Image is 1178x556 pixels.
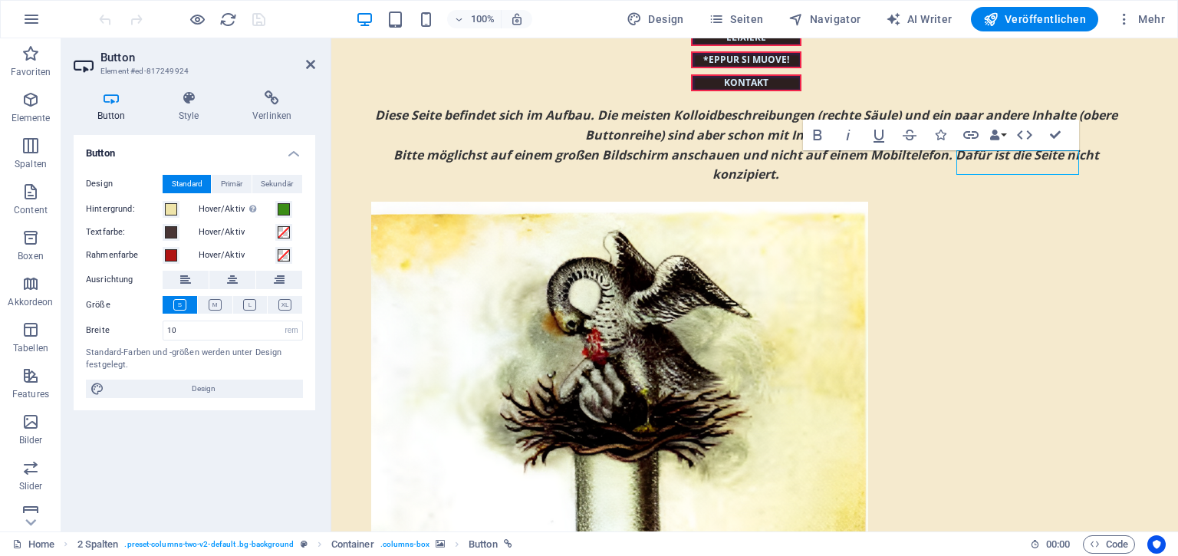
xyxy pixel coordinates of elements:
[8,296,53,308] p: Akkordeon
[782,7,867,31] button: Navigator
[12,388,49,400] p: Features
[620,7,690,31] button: Design
[709,12,764,27] span: Seiten
[926,120,955,150] button: Icons
[983,12,1086,27] span: Veröffentlichen
[436,540,445,548] i: Element verfügt über einen Hintergrund
[987,120,1009,150] button: Data Bindings
[864,120,893,150] button: Underline (Ctrl+U)
[221,175,242,193] span: Primär
[504,540,512,548] i: Element ist verlinkt
[74,90,155,123] h4: Button
[470,10,495,28] h6: 100%
[199,246,275,265] label: Hover/Aktiv
[12,112,51,124] p: Elemente
[803,120,832,150] button: Bold (Ctrl+B)
[100,64,285,78] h3: Element #ed-817249924
[331,535,374,554] span: Klick zum Auswählen. Doppelklick zum Bearbeiten
[1041,120,1070,150] button: Confirm (Ctrl+⏎)
[219,11,237,28] i: Seite neu laden
[627,12,684,27] span: Design
[880,7,959,31] button: AI Writer
[1057,538,1059,550] span: :
[155,90,229,123] h4: Style
[124,535,294,554] span: . preset-columns-two-v2-default .bg-background
[15,158,47,170] p: Spalten
[77,535,119,554] span: Klick zum Auswählen. Doppelklick zum Bearbeiten
[971,7,1098,31] button: Veröffentlichen
[261,175,293,193] span: Sekundär
[11,66,51,78] p: Favoriten
[1090,535,1128,554] span: Code
[469,535,498,554] span: Klick zum Auswählen. Doppelklick zum Bearbeiten
[86,246,163,265] label: Rahmenfarbe
[109,380,298,398] span: Design
[219,10,237,28] button: reload
[86,347,303,372] div: Standard-Farben und -größen werden unter Design festgelegt.
[86,223,163,242] label: Textfarbe:
[301,540,308,548] i: Dieses Element ist ein anpassbares Preset
[86,380,303,398] button: Design
[163,175,211,193] button: Standard
[380,535,429,554] span: . columns-box
[18,250,44,262] p: Boxen
[86,271,163,289] label: Ausrichtung
[895,120,924,150] button: Strikethrough
[19,434,43,446] p: Bilder
[886,12,953,27] span: AI Writer
[1083,535,1135,554] button: Code
[1117,12,1165,27] span: Mehr
[252,175,302,193] button: Sekundär
[13,342,48,354] p: Tabellen
[834,120,863,150] button: Italic (Ctrl+I)
[1147,535,1166,554] button: Usercentrics
[188,10,206,28] button: Klicke hier, um den Vorschau-Modus zu verlassen
[19,480,43,492] p: Slider
[620,7,690,31] div: Design (Strg+Alt+Y)
[447,10,502,28] button: 100%
[1111,7,1171,31] button: Mehr
[199,223,275,242] label: Hover/Aktiv
[229,90,315,123] h4: Verlinken
[86,175,163,193] label: Design
[77,535,512,554] nav: breadcrumb
[14,204,48,216] p: Content
[788,12,861,27] span: Navigator
[199,200,275,219] label: Hover/Aktiv
[956,120,986,150] button: Link
[74,135,315,163] h4: Button
[12,535,54,554] a: Klick, um Auswahl aufzuheben. Doppelklick öffnet Seitenverwaltung
[703,7,770,31] button: Seiten
[86,326,163,334] label: Breite
[86,296,163,314] label: Größe
[172,175,202,193] span: Standard
[1030,535,1071,554] h6: Session-Zeit
[100,51,315,64] h2: Button
[86,200,163,219] label: Hintergrund:
[1046,535,1070,554] span: 00 00
[1010,120,1039,150] button: HTML
[212,175,251,193] button: Primär
[510,12,524,26] i: Bei Größenänderung Zoomstufe automatisch an das gewählte Gerät anpassen.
